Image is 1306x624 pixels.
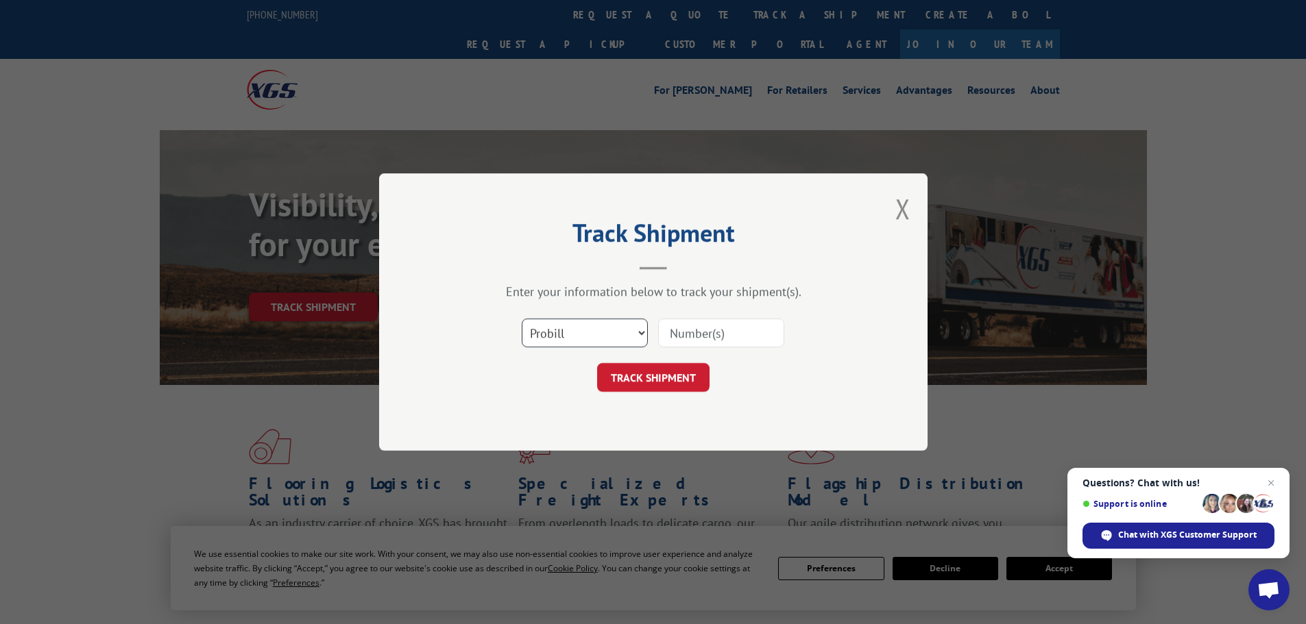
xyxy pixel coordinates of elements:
[895,190,910,227] button: Close modal
[1263,475,1279,491] span: Close chat
[1118,529,1257,541] span: Chat with XGS Customer Support
[448,223,859,249] h2: Track Shipment
[1083,499,1198,509] span: Support is online
[1248,569,1290,610] div: Open chat
[1083,523,1274,549] div: Chat with XGS Customer Support
[448,284,859,299] div: Enter your information below to track your shipment(s).
[1083,477,1274,488] span: Questions? Chat with us!
[597,363,710,392] button: TRACK SHIPMENT
[658,319,784,347] input: Number(s)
